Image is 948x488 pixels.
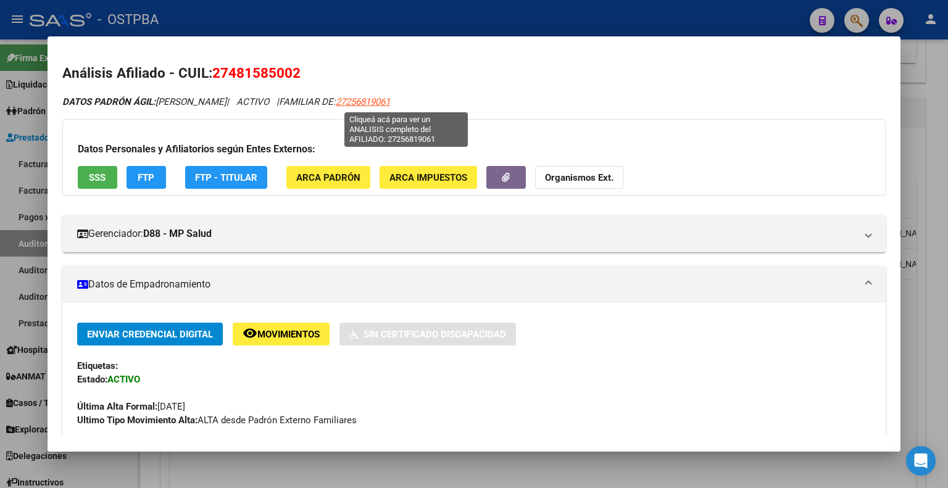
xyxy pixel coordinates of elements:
span: [PERSON_NAME] [62,96,227,107]
strong: D88 - MP Salud [143,226,212,241]
span: Sin Certificado Discapacidad [364,329,506,340]
span: FTP - Titular [195,172,257,183]
span: ARCA Padrón [296,172,360,183]
strong: Etiquetas: [77,360,118,371]
mat-expansion-panel-header: Datos de Empadronamiento [62,266,886,303]
div: Open Intercom Messenger [906,446,936,476]
button: Movimientos [233,323,330,345]
strong: ACTIVO [107,374,140,385]
h3: Datos Personales y Afiliatorios según Entes Externos: [78,142,870,157]
span: ARCA Impuestos [389,172,467,183]
button: FTP [127,166,166,189]
button: SSS [78,166,117,189]
button: ARCA Padrón [286,166,370,189]
button: Sin Certificado Discapacidad [339,323,516,345]
strong: Última Alta Formal: [77,401,157,412]
span: FAMILIAR DE: [279,96,390,107]
span: [DATE] [77,401,185,412]
span: FTP [138,172,154,183]
span: 27256819061 [336,96,390,107]
span: Movimientos [257,329,320,340]
mat-panel-title: Datos de Empadronamiento [77,277,856,292]
mat-expansion-panel-header: Gerenciador:D88 - MP Salud [62,215,886,252]
h2: Análisis Afiliado - CUIL: [62,63,886,84]
span: ALTA desde Padrón Externo Familiares [77,415,357,426]
strong: Organismos Ext. [545,172,613,183]
button: ARCA Impuestos [380,166,477,189]
button: Organismos Ext. [535,166,623,189]
strong: DATOS PADRÓN ÁGIL: [62,96,156,107]
i: | ACTIVO | [62,96,390,107]
span: SSS [89,172,106,183]
button: Enviar Credencial Digital [77,323,223,345]
button: FTP - Titular [185,166,267,189]
mat-icon: remove_red_eye [243,326,257,341]
span: 27481585002 [212,65,301,81]
strong: Ultimo Tipo Movimiento Alta: [77,415,197,426]
strong: Estado: [77,374,107,385]
mat-panel-title: Gerenciador: [77,226,856,241]
span: Enviar Credencial Digital [87,329,213,340]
